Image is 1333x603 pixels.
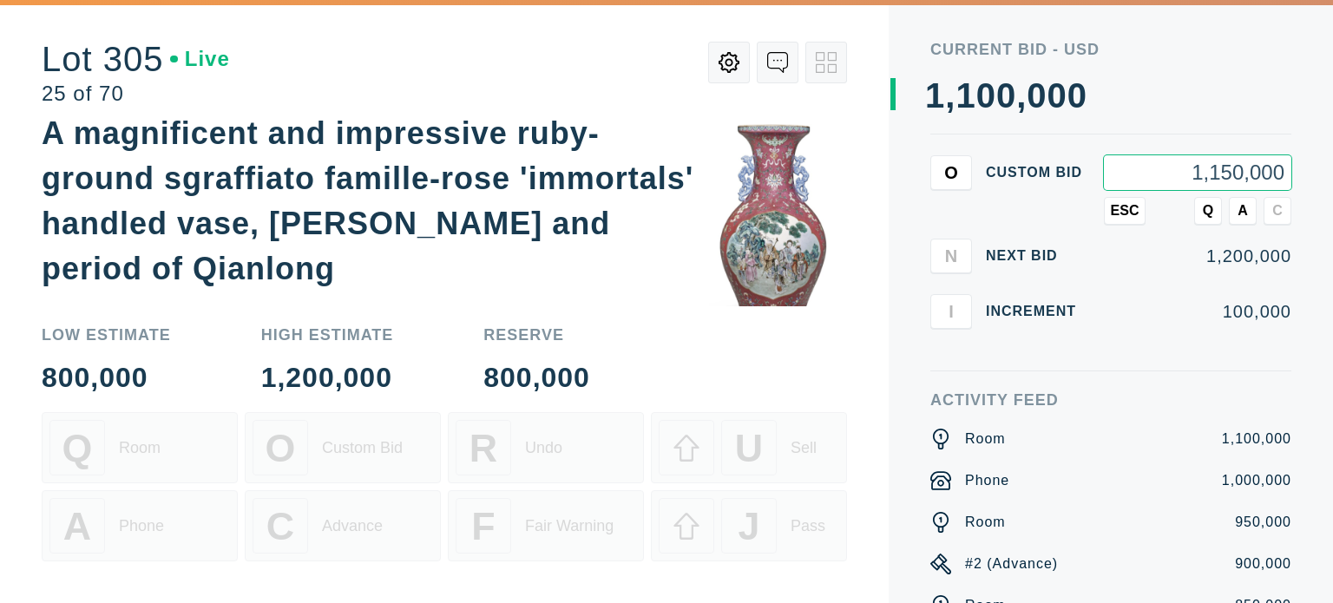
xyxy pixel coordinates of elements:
button: N [930,239,972,273]
button: APhone [42,490,238,561]
div: 1,200,000 [261,364,394,391]
button: USell [651,412,847,483]
button: A [1229,197,1257,225]
div: , [1016,78,1027,425]
div: Increment [986,305,1090,318]
span: O [944,162,958,182]
div: Phone [965,470,1009,491]
div: 0 [996,78,1016,113]
span: Q [1203,203,1213,219]
button: JPass [651,490,847,561]
div: Pass [791,517,825,535]
div: 0 [976,78,996,113]
div: 950,000 [1235,512,1291,533]
div: 25 of 70 [42,83,230,104]
div: Current Bid - USD [930,42,1291,57]
div: 0 [1027,78,1047,113]
div: 0 [1047,78,1067,113]
div: Advance [322,517,383,535]
span: O [266,426,296,470]
span: Q [62,426,93,470]
span: A [63,504,91,548]
div: Next Bid [986,249,1090,263]
button: O [930,155,972,190]
button: I [930,294,972,329]
div: Activity Feed [930,392,1291,408]
div: Reserve [483,327,590,343]
div: 1 [925,78,945,113]
span: N [945,246,957,265]
div: Room [965,512,1006,533]
span: ESC [1111,203,1139,219]
button: QRoom [42,412,238,483]
button: C [1264,197,1291,225]
span: I [949,301,954,321]
button: CAdvance [245,490,441,561]
div: Phone [119,517,164,535]
span: A [1238,203,1248,219]
div: Undo [525,439,562,457]
span: U [735,426,763,470]
div: 1,100,000 [1222,429,1291,449]
div: 1,000,000 [1222,470,1291,491]
div: Lot 305 [42,42,230,76]
div: 1 [955,78,975,113]
div: Live [170,49,229,69]
div: 100,000 [1104,303,1291,320]
div: Custom bid [986,166,1090,180]
button: OCustom Bid [245,412,441,483]
button: FFair Warning [448,490,644,561]
button: Q [1194,197,1222,225]
button: RUndo [448,412,644,483]
div: Fair Warning [525,517,614,535]
div: Sell [791,439,817,457]
div: 800,000 [483,364,590,391]
div: 900,000 [1235,554,1291,574]
div: A magnificent and impressive ruby-ground sgraffiato famille-rose 'immortals' handled vase, [PERSO... [42,115,693,286]
button: ESC [1104,197,1146,225]
span: C [1272,203,1283,219]
div: Room [119,439,161,457]
span: F [471,504,495,548]
span: J [738,504,759,548]
div: 800,000 [42,364,171,391]
div: 1,200,000 [1104,247,1291,265]
div: #2 (Advance) [965,554,1058,574]
div: Room [965,429,1006,449]
div: , [945,78,955,425]
span: R [470,426,497,470]
div: Custom Bid [322,439,403,457]
div: 0 [1067,78,1087,113]
div: High Estimate [261,327,394,343]
div: Low Estimate [42,327,171,343]
span: C [266,504,294,548]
